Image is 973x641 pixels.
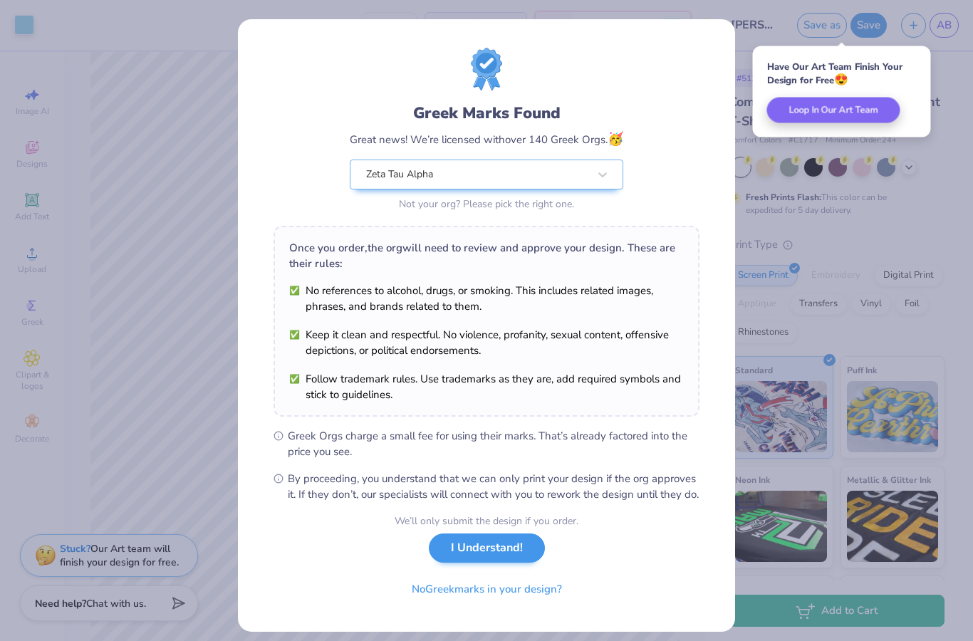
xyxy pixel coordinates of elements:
li: Follow trademark rules. Use trademarks as they are, add required symbols and stick to guidelines. [289,371,684,402]
span: By proceeding, you understand that we can only print your design if the org approves it. If they ... [288,471,699,502]
div: We’ll only submit the design if you order. [395,514,578,528]
div: Not your org? Please pick the right one. [350,197,623,212]
span: 🥳 [608,130,623,147]
button: Loop In Our Art Team [767,98,900,123]
img: license-marks-badge.png [471,48,502,90]
li: Keep it clean and respectful. No violence, profanity, sexual content, offensive depictions, or po... [289,327,684,358]
span: Greek Orgs charge a small fee for using their marks. That’s already factored into the price you see. [288,428,699,459]
div: Greek Marks Found [350,102,623,125]
li: No references to alcohol, drugs, or smoking. This includes related images, phrases, and brands re... [289,283,684,314]
button: NoGreekmarks in your design? [400,575,574,604]
div: Once you order, the org will need to review and approve your design. These are their rules: [289,240,684,271]
button: I Understand! [429,533,545,563]
div: Great news! We’re licensed with over 140 Greek Orgs. [350,130,623,149]
span: 😍 [834,72,848,88]
div: Have Our Art Team Finish Your Design for Free [767,61,917,87]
